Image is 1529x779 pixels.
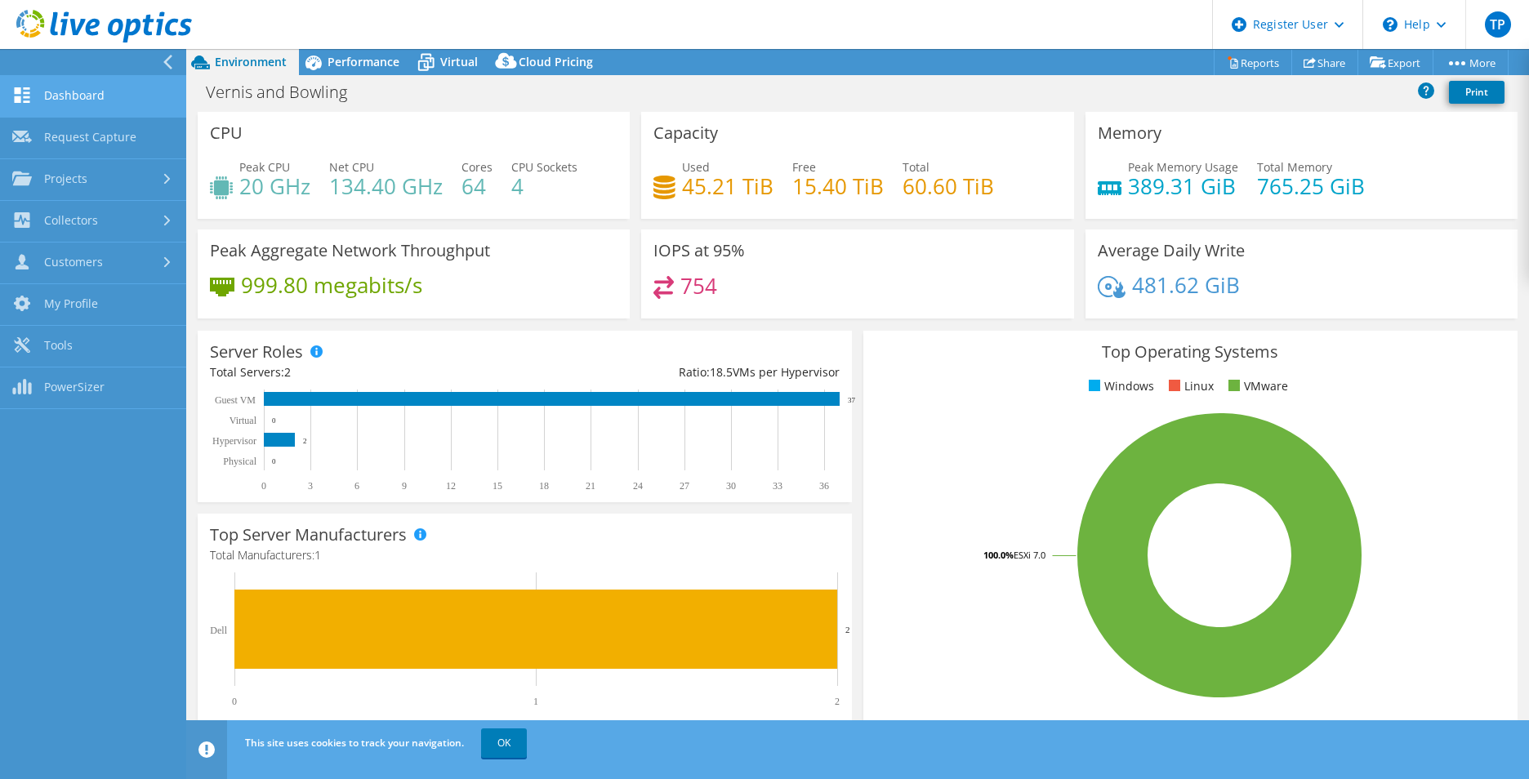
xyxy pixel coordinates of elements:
span: 2 [284,364,291,380]
li: Windows [1085,377,1154,395]
h4: 60.60 TiB [903,177,994,195]
h4: 999.80 megabits/s [241,276,422,294]
h4: 754 [680,277,717,295]
text: 37 [848,396,856,404]
span: Total [903,159,929,175]
h3: Top Operating Systems [876,343,1505,361]
div: Ratio: VMs per Hypervisor [524,363,839,381]
text: 1 [533,696,538,707]
text: 9 [402,480,407,492]
h1: Vernis and Bowling [198,83,372,101]
tspan: 100.0% [983,549,1014,561]
text: 3 [308,480,313,492]
text: 18 [539,480,549,492]
span: This site uses cookies to track your navigation. [245,736,464,750]
span: Total Memory [1257,159,1332,175]
span: Peak CPU [239,159,290,175]
span: 1 [314,547,321,563]
h3: Peak Aggregate Network Throughput [210,242,490,260]
h4: 45.21 TiB [682,177,773,195]
h3: Top Server Manufacturers [210,526,407,544]
h4: 389.31 GiB [1128,177,1238,195]
text: 0 [232,696,237,707]
li: Linux [1165,377,1214,395]
text: 12 [446,480,456,492]
h4: 4 [511,177,577,195]
span: CPU Sockets [511,159,577,175]
text: 0 [272,457,276,465]
svg: \n [1383,17,1397,32]
text: 2 [835,696,840,707]
span: 18.5 [710,364,733,380]
h4: 64 [461,177,493,195]
h4: 20 GHz [239,177,310,195]
span: Used [682,159,710,175]
span: Peak Memory Usage [1128,159,1238,175]
text: 15 [493,480,502,492]
text: Hypervisor [212,435,256,447]
h3: Average Daily Write [1098,242,1245,260]
text: 36 [819,480,829,492]
a: OK [481,728,527,758]
h4: 481.62 GiB [1132,276,1240,294]
h4: 134.40 GHz [329,177,443,195]
text: Dell [210,625,227,636]
span: Free [792,159,816,175]
text: Virtual [230,415,257,426]
text: 24 [633,480,643,492]
text: 0 [261,480,266,492]
span: Performance [328,54,399,69]
h3: IOPS at 95% [653,242,745,260]
text: 2 [845,625,850,634]
h4: Total Manufacturers: [210,546,840,564]
tspan: ESXi 7.0 [1014,549,1045,561]
a: Print [1449,81,1504,104]
text: 2 [303,437,307,445]
span: Cores [461,159,493,175]
text: Guest VM [215,394,256,406]
li: VMware [1224,377,1288,395]
a: More [1433,50,1509,75]
h3: Memory [1098,124,1161,142]
h4: 15.40 TiB [792,177,884,195]
text: 30 [726,480,736,492]
text: 33 [773,480,782,492]
span: Cloud Pricing [519,54,593,69]
h3: Server Roles [210,343,303,361]
a: Export [1357,50,1433,75]
text: 21 [586,480,595,492]
div: Total Servers: [210,363,524,381]
text: Physical [223,456,256,467]
h3: Capacity [653,124,718,142]
a: Reports [1214,50,1292,75]
span: Environment [215,54,287,69]
h3: CPU [210,124,243,142]
text: 0 [272,416,276,425]
span: Virtual [440,54,478,69]
text: 6 [354,480,359,492]
text: 27 [680,480,689,492]
a: Share [1291,50,1358,75]
h4: 765.25 GiB [1257,177,1365,195]
span: Net CPU [329,159,374,175]
span: TP [1485,11,1511,38]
